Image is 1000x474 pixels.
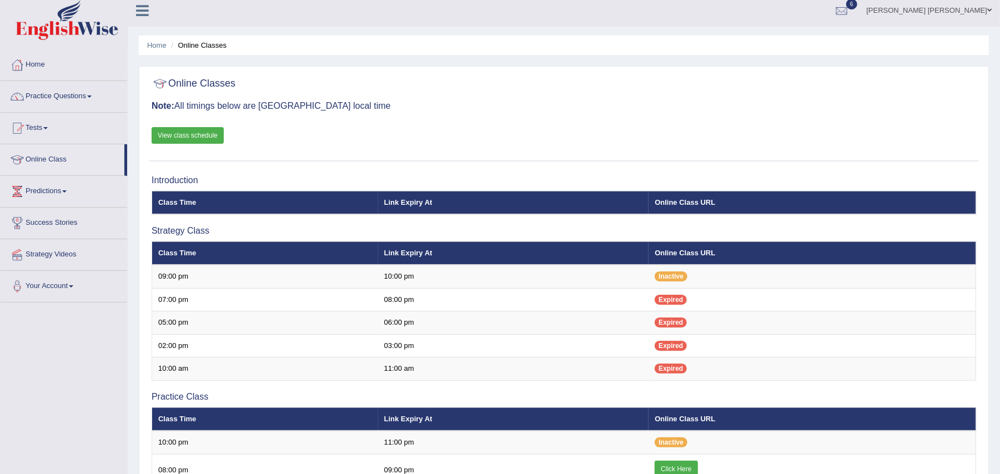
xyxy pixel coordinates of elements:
td: 08:00 pm [378,288,649,311]
th: Online Class URL [649,407,976,431]
th: Online Class URL [649,191,976,214]
a: View class schedule [152,127,224,144]
a: Home [1,49,127,77]
h3: Practice Class [152,392,976,402]
th: Online Class URL [649,241,976,265]
td: 06:00 pm [378,311,649,335]
a: Home [147,41,167,49]
td: 09:00 pm [152,265,378,288]
td: 07:00 pm [152,288,378,311]
td: 11:00 pm [378,431,649,454]
a: Tests [1,113,127,140]
span: Inactive [655,437,687,447]
th: Link Expiry At [378,241,649,265]
a: Online Class [1,144,124,172]
td: 11:00 am [378,357,649,381]
b: Note: [152,101,174,110]
span: Inactive [655,271,687,281]
li: Online Classes [168,40,227,51]
td: 10:00 pm [152,431,378,454]
h3: All timings below are [GEOGRAPHIC_DATA] local time [152,101,976,111]
th: Class Time [152,241,378,265]
span: Expired [655,341,687,351]
a: Strategy Videos [1,239,127,267]
a: Your Account [1,271,127,299]
h3: Strategy Class [152,226,976,236]
a: Success Stories [1,208,127,235]
th: Class Time [152,407,378,431]
a: Practice Questions [1,81,127,109]
td: 02:00 pm [152,334,378,357]
th: Link Expiry At [378,407,649,431]
td: 03:00 pm [378,334,649,357]
th: Class Time [152,191,378,214]
td: 10:00 am [152,357,378,381]
td: 05:00 pm [152,311,378,335]
td: 10:00 pm [378,265,649,288]
th: Link Expiry At [378,191,649,214]
h2: Online Classes [152,75,235,92]
span: Expired [655,317,687,327]
a: Predictions [1,176,127,204]
h3: Introduction [152,175,976,185]
span: Expired [655,364,687,374]
span: Expired [655,295,687,305]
